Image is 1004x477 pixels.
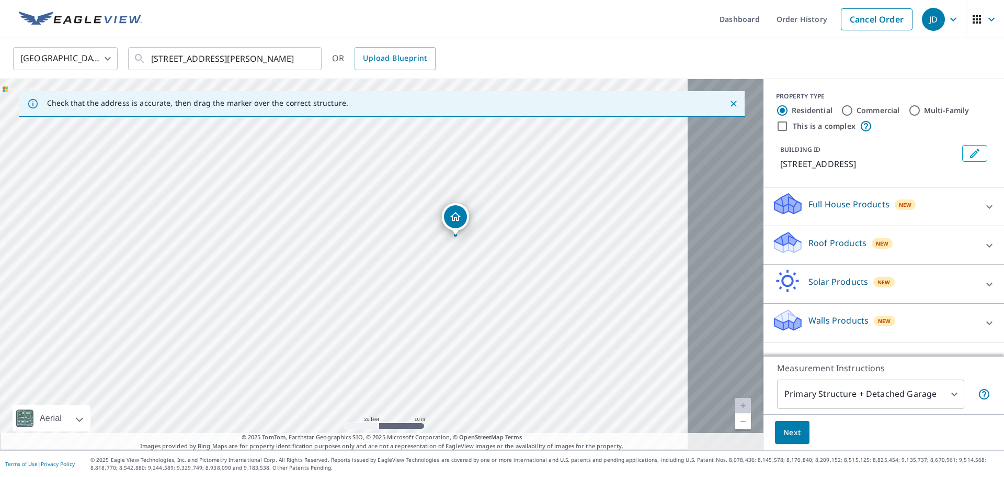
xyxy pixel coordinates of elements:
input: Search by address or latitude-longitude [151,44,300,73]
a: OpenStreetMap [459,433,503,441]
p: Roof Products [808,237,866,249]
label: Commercial [857,105,900,116]
div: Dropped pin, building 1, Residential property, 375 Merry Ln Applegate, CA 95703 [442,203,469,236]
label: Residential [792,105,832,116]
p: BUILDING ID [780,145,820,154]
span: New [877,278,891,286]
a: Privacy Policy [41,460,75,468]
a: Cancel Order [841,8,912,30]
a: Current Level 20, Zoom In Disabled [735,398,751,414]
p: [STREET_ADDRESS] [780,158,958,170]
label: Multi-Family [924,105,969,116]
p: Measurement Instructions [777,362,990,374]
span: Your report will include the primary structure and a detached garage if one exists. [978,388,990,401]
div: Roof ProductsNew [772,230,996,260]
div: JD [922,8,945,31]
button: Close [727,97,740,110]
div: Primary Structure + Detached Garage [777,380,964,409]
div: Aerial [37,405,65,431]
p: Full House Products [808,198,889,210]
button: Edit building 1 [962,145,987,162]
div: [GEOGRAPHIC_DATA] [13,44,118,73]
a: Terms [505,433,522,441]
span: Upload Blueprint [363,52,427,65]
span: New [878,317,891,325]
div: Solar ProductsNew [772,269,996,299]
div: PROPERTY TYPE [776,92,991,101]
div: Aerial [13,405,90,431]
span: Next [783,426,801,439]
label: This is a complex [793,121,855,131]
div: Full House ProductsNew [772,192,996,221]
a: Upload Blueprint [355,47,435,70]
div: Walls ProductsNew [772,308,996,338]
button: Next [775,421,809,445]
p: Solar Products [808,275,868,288]
span: New [876,239,889,248]
span: © 2025 TomTom, Earthstar Geographics SIO, © 2025 Microsoft Corporation, © [242,433,522,442]
span: New [899,201,912,209]
div: OR [332,47,436,70]
img: EV Logo [19,12,142,27]
a: Terms of Use [5,460,38,468]
p: © 2025 Eagle View Technologies, Inc. and Pictometry International Corp. All Rights Reserved. Repo... [90,456,999,472]
a: Current Level 20, Zoom Out [735,414,751,429]
p: | [5,461,75,467]
p: Check that the address is accurate, then drag the marker over the correct structure. [47,98,348,108]
p: Walls Products [808,314,869,327]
